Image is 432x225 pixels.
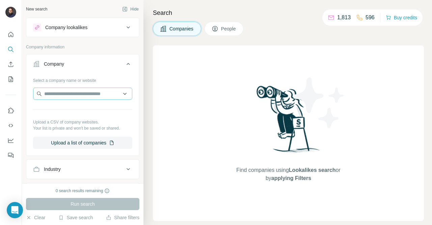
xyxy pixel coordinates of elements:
p: Your list is private and won't be saved or shared. [33,125,132,131]
div: Company [44,61,64,67]
button: Share filters [106,214,139,221]
p: Company information [26,44,139,50]
button: Company [26,56,139,75]
span: Find companies using or by [234,166,342,182]
div: New search [26,6,47,12]
img: Surfe Illustration - Stars [289,72,349,133]
h4: Search [153,8,424,18]
button: Hide [117,4,143,14]
button: My lists [5,73,16,85]
div: Open Intercom Messenger [7,202,23,218]
div: Industry [44,166,61,173]
button: Quick start [5,28,16,41]
button: Save search [58,214,93,221]
span: Lookalikes search [289,167,336,173]
p: Upload a CSV of company websites. [33,119,132,125]
button: Enrich CSV [5,58,16,70]
button: Buy credits [386,13,417,22]
p: 596 [366,14,375,22]
button: Upload a list of companies [33,137,132,149]
p: 1,813 [337,14,351,22]
button: Dashboard [5,134,16,147]
button: Industry [26,161,139,177]
img: Avatar [5,7,16,18]
span: People [221,25,237,32]
button: Search [5,43,16,55]
button: Feedback [5,149,16,161]
div: Select a company name or website [33,75,132,84]
span: Companies [169,25,194,32]
div: Company lookalikes [45,24,87,31]
div: 0 search results remaining [56,188,110,194]
button: Company lookalikes [26,19,139,36]
span: applying Filters [271,175,311,181]
img: Surfe Illustration - Woman searching with binoculars [253,84,324,159]
button: Use Surfe API [5,119,16,132]
button: Clear [26,214,45,221]
button: Use Surfe on LinkedIn [5,105,16,117]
